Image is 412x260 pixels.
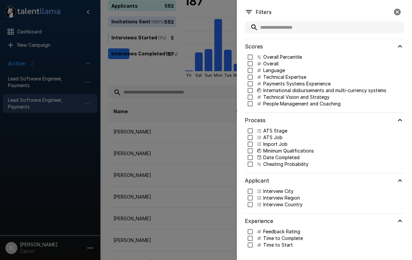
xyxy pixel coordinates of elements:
[263,127,287,134] p: ATS Stage
[263,60,279,67] p: Overall
[256,8,272,16] p: Filters
[263,100,341,107] p: People Management and Coaching
[263,94,330,100] p: Technical Vision and Strategy
[263,134,283,141] p: ATS Job
[263,74,306,80] p: Technical Expertise
[263,67,285,74] p: Language
[263,148,314,154] p: Minimum Qualifications
[263,235,303,242] p: Time to Complete
[263,161,309,168] p: Cheating Probability
[263,80,331,87] p: Payments Systems Experience
[245,42,263,51] h6: Scores
[263,154,300,161] p: Date Completed
[263,87,386,94] p: International disbursements and multi-currency systems
[263,54,302,60] p: Overall Percentile
[263,201,303,208] p: Interview Country
[245,176,269,185] h6: Applicant
[245,115,266,125] h6: Process
[263,195,300,201] p: Interview Region
[263,141,288,148] p: Import Job
[245,216,273,226] h6: Experience
[263,228,300,235] p: Feedback Rating
[263,188,294,195] p: Interview City
[263,242,293,248] p: Time to Start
